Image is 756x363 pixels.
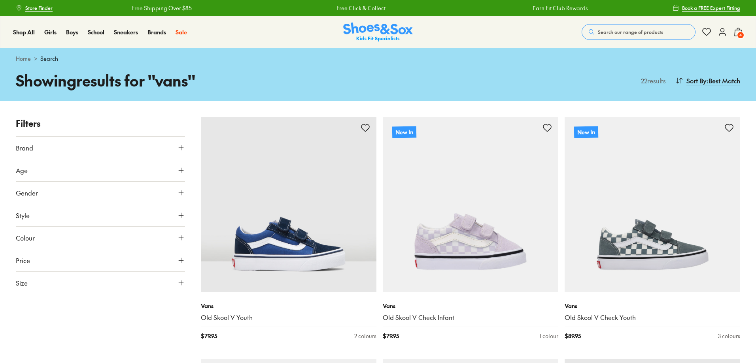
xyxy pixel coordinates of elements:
[686,76,707,85] span: Sort By
[114,28,138,36] a: Sneakers
[737,31,745,39] span: 4
[16,188,38,197] span: Gender
[539,332,558,340] div: 1 colour
[733,23,743,41] button: 4
[16,278,28,288] span: Size
[201,302,376,310] p: Vans
[88,28,104,36] a: School
[201,332,217,340] span: $ 79.95
[638,76,666,85] p: 22 results
[383,117,558,292] a: New In
[16,166,28,175] span: Age
[673,1,740,15] a: Book a FREE Expert Fitting
[16,137,185,159] button: Brand
[16,249,185,271] button: Price
[40,55,58,63] span: Search
[8,310,40,339] iframe: Gorgias live chat messenger
[16,1,53,15] a: Store Finder
[16,204,185,226] button: Style
[532,4,588,12] a: Earn Fit Club Rewards
[176,28,187,36] a: Sale
[201,313,376,322] a: Old Skool V Youth
[13,28,35,36] a: Shop All
[16,117,185,130] p: Filters
[565,332,581,340] span: $ 89.95
[707,76,740,85] span: : Best Match
[16,272,185,294] button: Size
[16,233,35,243] span: Colour
[131,4,191,12] a: Free Shipping Over $85
[16,69,378,92] h1: Showing results for " vans "
[16,227,185,249] button: Colour
[44,28,57,36] a: Girls
[25,4,53,11] span: Store Finder
[16,55,31,63] a: Home
[383,313,558,322] a: Old Skool V Check Infant
[675,72,740,89] button: Sort By:Best Match
[565,302,740,310] p: Vans
[147,28,166,36] a: Brands
[343,23,413,42] img: SNS_Logo_Responsive.svg
[582,24,696,40] button: Search our range of products
[718,332,740,340] div: 3 colours
[383,302,558,310] p: Vans
[343,23,413,42] a: Shoes & Sox
[565,313,740,322] a: Old Skool V Check Youth
[682,4,740,11] span: Book a FREE Expert Fitting
[336,4,385,12] a: Free Click & Collect
[66,28,78,36] a: Boys
[16,256,30,265] span: Price
[16,143,33,152] span: Brand
[16,211,30,220] span: Style
[16,55,740,63] div: >
[565,117,740,292] a: New In
[354,332,376,340] div: 2 colours
[16,182,185,204] button: Gender
[16,159,185,181] button: Age
[598,28,663,36] span: Search our range of products
[383,332,399,340] span: $ 79.95
[392,126,416,138] p: New In
[574,126,598,138] p: New In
